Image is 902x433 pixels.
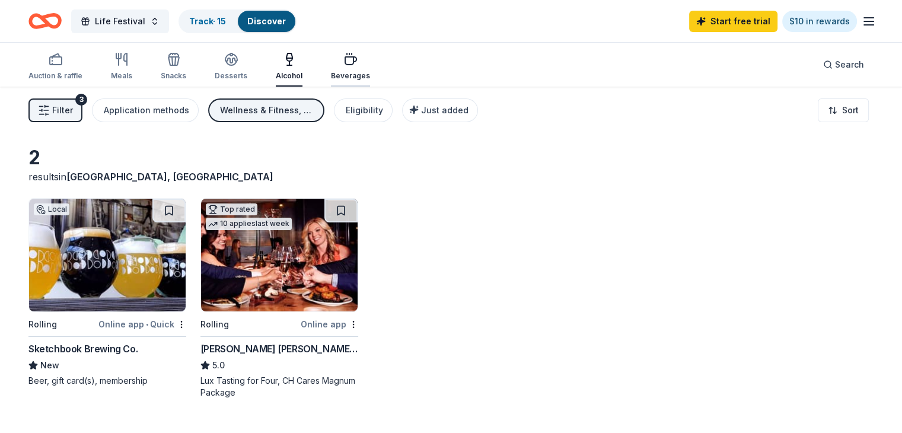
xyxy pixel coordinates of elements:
[842,103,859,117] span: Sort
[28,47,82,87] button: Auction & raffle
[66,171,273,183] span: [GEOGRAPHIC_DATA], [GEOGRAPHIC_DATA]
[104,103,189,117] div: Application methods
[28,170,358,184] div: results
[200,198,358,399] a: Image for Cooper's Hawk Winery and RestaurantsTop rated10 applieslast weekRollingOnline app[PERSO...
[28,71,82,81] div: Auction & raffle
[161,47,186,87] button: Snacks
[161,71,186,81] div: Snacks
[200,317,229,332] div: Rolling
[28,146,358,170] div: 2
[201,199,358,311] img: Image for Cooper's Hawk Winery and Restaurants
[71,9,169,33] button: Life Festival
[215,71,247,81] div: Desserts
[146,320,148,329] span: •
[212,358,225,372] span: 5.0
[818,98,869,122] button: Sort
[220,103,315,117] div: Wellness & Fitness, Poverty & Hunger, Health, Environment & Sustainability, Education, Children, ...
[40,358,59,372] span: New
[189,16,226,26] a: Track· 15
[52,103,73,117] span: Filter
[28,198,186,387] a: Image for Sketchbook Brewing Co.LocalRollingOnline app•QuickSketchbook Brewing Co.NewBeer, gift c...
[28,342,138,356] div: Sketchbook Brewing Co.
[75,94,87,106] div: 3
[346,103,383,117] div: Eligibility
[206,218,292,230] div: 10 applies last week
[334,98,393,122] button: Eligibility
[179,9,297,33] button: Track· 15Discover
[208,98,324,122] button: Wellness & Fitness, Poverty & Hunger, Health, Environment & Sustainability, Education, Children, ...
[206,203,257,215] div: Top rated
[247,16,286,26] a: Discover
[215,47,247,87] button: Desserts
[276,71,302,81] div: Alcohol
[28,317,57,332] div: Rolling
[331,71,370,81] div: Beverages
[95,14,145,28] span: Life Festival
[28,7,62,35] a: Home
[301,317,358,332] div: Online app
[92,98,199,122] button: Application methods
[200,375,358,399] div: Lux Tasting for Four, CH Cares Magnum Package
[29,199,186,311] img: Image for Sketchbook Brewing Co.
[34,203,69,215] div: Local
[814,53,874,77] button: Search
[111,71,132,81] div: Meals
[111,47,132,87] button: Meals
[421,105,468,115] span: Just added
[59,171,273,183] span: in
[200,342,358,356] div: [PERSON_NAME] [PERSON_NAME] Winery and Restaurants
[28,98,82,122] button: Filter3
[276,47,302,87] button: Alcohol
[331,47,370,87] button: Beverages
[689,11,777,32] a: Start free trial
[835,58,864,72] span: Search
[402,98,478,122] button: Just added
[782,11,857,32] a: $10 in rewards
[28,375,186,387] div: Beer, gift card(s), membership
[98,317,186,332] div: Online app Quick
